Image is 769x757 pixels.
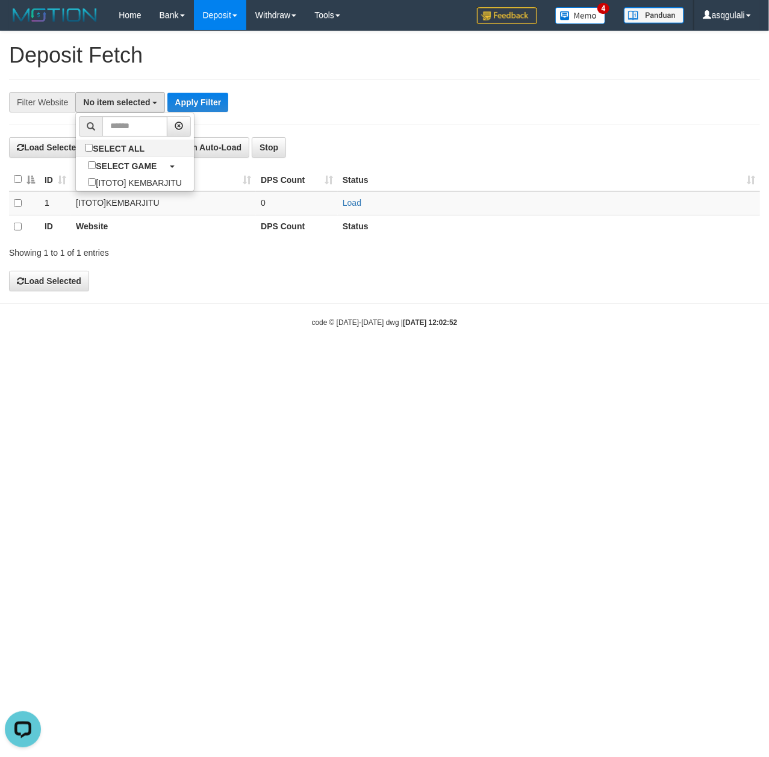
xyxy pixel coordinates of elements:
button: Load Selected [9,271,89,291]
button: Run Auto-Load [166,137,250,158]
img: panduan.png [624,7,684,23]
a: Load [343,198,361,208]
th: Website: activate to sort column ascending [71,168,256,191]
input: [ITOTO] KEMBARJITU [88,178,96,186]
button: Stop [252,137,286,158]
button: No item selected [75,92,165,113]
th: ID [40,215,71,238]
span: 0 [261,198,266,208]
button: Apply Filter [167,93,228,112]
span: 4 [597,3,610,14]
button: Load Selected [9,137,89,158]
th: Status: activate to sort column ascending [338,168,760,191]
a: SELECT GAME [76,157,194,174]
th: ID: activate to sort column ascending [40,168,71,191]
label: [ITOTO] KEMBARJITU [76,174,194,191]
strong: [DATE] 12:02:52 [403,318,457,327]
img: Button%20Memo.svg [555,7,606,24]
td: 1 [40,191,71,215]
th: Website [71,215,256,238]
b: SELECT GAME [96,161,157,171]
div: Showing 1 to 1 of 1 entries [9,242,311,259]
th: Status [338,215,760,238]
small: code © [DATE]-[DATE] dwg | [312,318,458,327]
span: No item selected [83,97,150,107]
label: SELECT ALL [76,140,157,156]
div: Filter Website [9,92,75,113]
th: DPS Count [256,215,338,238]
h1: Deposit Fetch [9,43,760,67]
input: SELECT ALL [85,144,93,152]
button: Open LiveChat chat widget [5,5,41,41]
th: DPS Count: activate to sort column ascending [256,168,338,191]
img: Feedback.jpg [477,7,537,24]
input: SELECT GAME [88,161,96,169]
img: MOTION_logo.png [9,6,101,24]
td: [ITOTO] KEMBARJITU [71,191,256,215]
